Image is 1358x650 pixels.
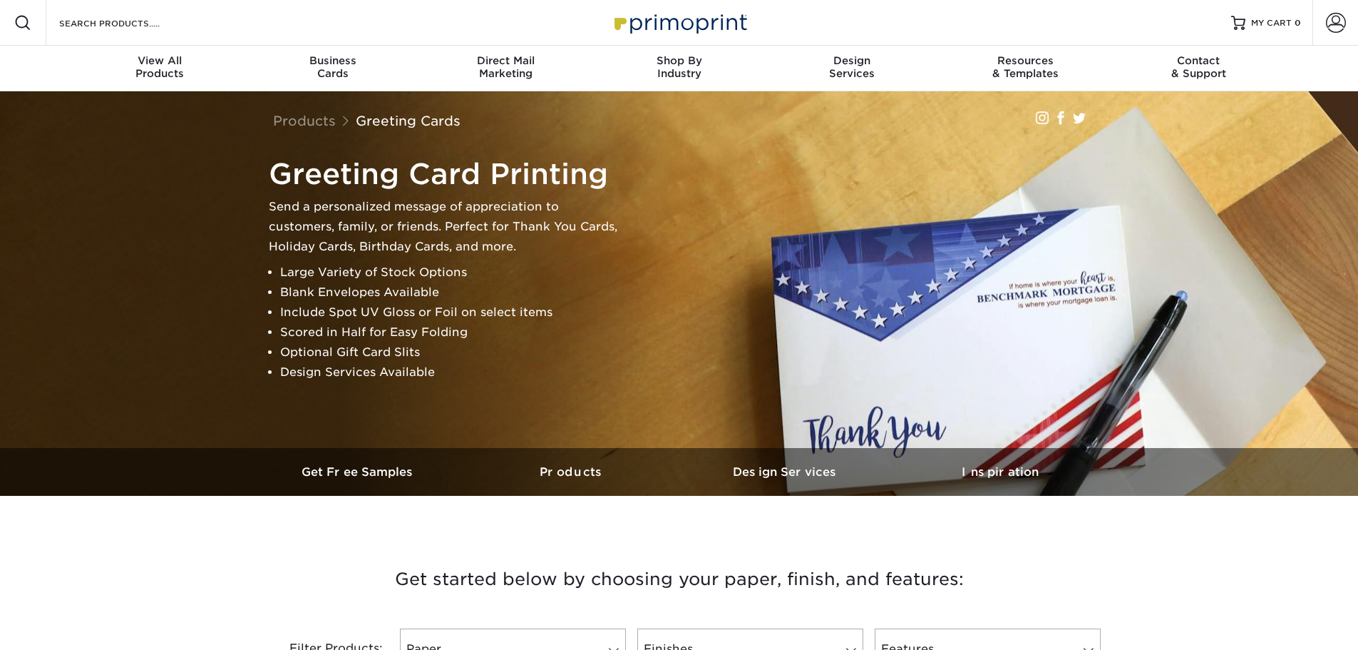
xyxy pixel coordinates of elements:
[766,54,939,80] div: Services
[1295,18,1301,28] span: 0
[766,46,939,91] a: DesignServices
[419,46,592,91] a: Direct MailMarketing
[246,54,419,67] span: Business
[262,547,1096,611] h3: Get started below by choosing your paper, finish, and features:
[465,465,679,479] h3: Products
[246,54,419,80] div: Cards
[679,465,893,479] h3: Design Services
[592,54,766,67] span: Shop By
[273,113,336,128] a: Products
[280,323,625,342] li: Scored in Half for Easy Folding
[246,46,419,91] a: BusinessCards
[252,465,465,479] h3: Get Free Samples
[269,197,625,257] p: Send a personalized message of appreciation to customers, family, or friends. Perfect for Thank Y...
[280,263,625,283] li: Large Variety of Stock Options
[939,54,1112,80] div: & Templates
[1112,54,1285,80] div: & Support
[1112,46,1285,91] a: Contact& Support
[679,448,893,496] a: Design Services
[280,283,625,303] li: Blank Envelopes Available
[252,448,465,496] a: Get Free Samples
[280,303,625,323] li: Include Spot UV Gloss or Foil on select items
[356,113,461,128] a: Greeting Cards
[269,157,625,191] h1: Greeting Card Printing
[280,362,625,382] li: Design Services Available
[766,54,939,67] span: Design
[419,54,592,67] span: Direct Mail
[58,14,197,31] input: SEARCH PRODUCTS.....
[1112,54,1285,67] span: Contact
[893,448,1107,496] a: Inspiration
[608,7,751,38] img: Primoprint
[893,465,1107,479] h3: Inspiration
[419,54,592,80] div: Marketing
[939,46,1112,91] a: Resources& Templates
[1251,17,1292,29] span: MY CART
[592,46,766,91] a: Shop ByIndustry
[73,54,247,67] span: View All
[592,54,766,80] div: Industry
[73,46,247,91] a: View AllProducts
[939,54,1112,67] span: Resources
[280,342,625,362] li: Optional Gift Card Slits
[465,448,679,496] a: Products
[73,54,247,80] div: Products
